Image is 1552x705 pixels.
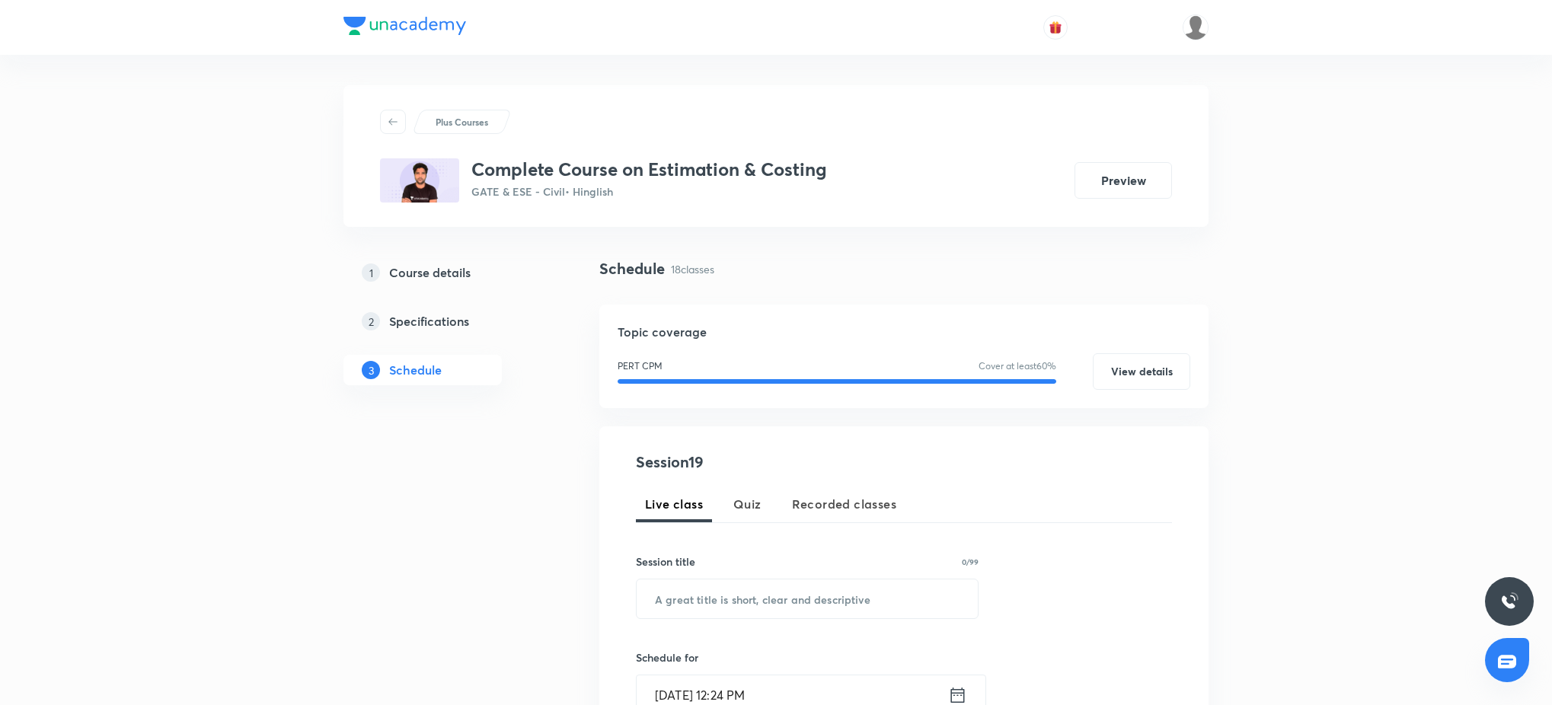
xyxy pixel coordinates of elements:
[389,263,471,282] h5: Course details
[362,361,380,379] p: 3
[979,359,1056,373] p: Cover at least 60 %
[636,451,914,474] h4: Session 19
[792,495,896,513] span: Recorded classes
[343,17,466,35] img: Company Logo
[343,306,551,337] a: 2Specifications
[1500,592,1518,611] img: ttu
[1075,162,1172,199] button: Preview
[343,17,466,39] a: Company Logo
[380,158,459,203] img: 2BA1EF94-C20D-4C9C-89E9-C997ACB332C7_plus.png
[1043,15,1068,40] button: avatar
[362,312,380,330] p: 2
[1183,14,1209,40] img: krishnakumar J
[645,495,703,513] span: Live class
[618,359,663,373] p: PERT CPM
[636,649,979,665] h6: Schedule for
[471,158,826,180] h3: Complete Course on Estimation & Costing
[599,257,665,280] h4: Schedule
[389,312,469,330] h5: Specifications
[733,495,762,513] span: Quiz
[389,361,442,379] h5: Schedule
[343,257,551,288] a: 1Course details
[962,558,979,566] p: 0/99
[471,183,826,199] p: GATE & ESE - Civil • Hinglish
[436,115,488,129] p: Plus Courses
[1093,353,1190,390] button: View details
[618,323,1190,341] h5: Topic coverage
[671,261,714,277] p: 18 classes
[636,553,695,569] h6: Session title
[1049,21,1062,34] img: avatar
[637,579,978,618] input: A great title is short, clear and descriptive
[362,263,380,282] p: 1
